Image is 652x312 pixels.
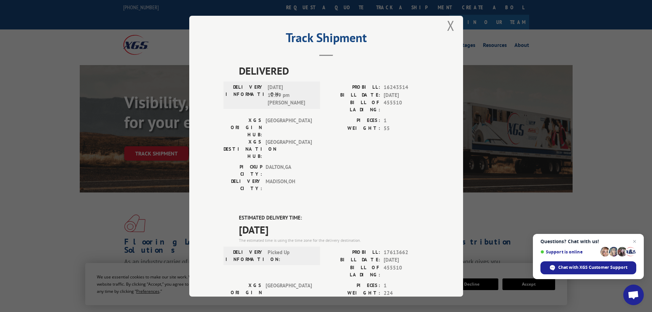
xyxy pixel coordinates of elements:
span: 16243514 [384,84,429,91]
span: Picked Up [268,248,314,263]
label: BILL DATE: [326,256,380,264]
label: BILL DATE: [326,91,380,99]
label: XGS ORIGIN HUB: [223,282,262,303]
span: 224 [384,289,429,297]
span: Close chat [630,237,639,246]
label: BILL OF LADING: [326,99,380,113]
div: Open chat [623,285,644,305]
label: DELIVERY CITY: [223,178,262,192]
span: [DATE] [384,256,429,264]
label: PROBILL: [326,84,380,91]
button: Close modal [447,16,455,35]
span: DALTON , GA [266,163,312,178]
label: WEIGHT: [326,124,380,132]
span: [DATE] [384,91,429,99]
span: DELIVERED [239,63,429,78]
label: DELIVERY INFORMATION: [226,84,264,107]
label: PIECES: [326,282,380,289]
label: PICKUP CITY: [223,163,262,178]
div: Chat with XGS Customer Support [540,261,636,274]
span: 455510 [384,264,429,278]
span: 1 [384,117,429,125]
span: [DATE] 12:39 pm [PERSON_NAME] [268,84,314,107]
label: PIECES: [326,117,380,125]
label: WEIGHT: [326,289,380,297]
label: XGS ORIGIN HUB: [223,117,262,138]
span: 1 [384,282,429,289]
span: Support is online [540,249,598,254]
h2: Track Shipment [223,33,429,46]
span: [DATE] [239,222,429,237]
span: [GEOGRAPHIC_DATA] [266,117,312,138]
span: [GEOGRAPHIC_DATA] [266,282,312,303]
span: Chat with XGS Customer Support [558,264,627,271]
label: DELIVERY INFORMATION: [226,248,264,263]
span: Questions? Chat with us! [540,239,636,244]
span: [GEOGRAPHIC_DATA] [266,138,312,160]
span: 17613662 [384,248,429,256]
label: ESTIMATED DELIVERY TIME: [239,214,429,222]
label: PROBILL: [326,248,380,256]
span: 55 [384,124,429,132]
span: MADISON , OH [266,178,312,192]
div: The estimated time is using the time zone for the delivery destination. [239,237,429,243]
label: BILL OF LADING: [326,264,380,278]
span: 455510 [384,99,429,113]
label: XGS DESTINATION HUB: [223,138,262,160]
